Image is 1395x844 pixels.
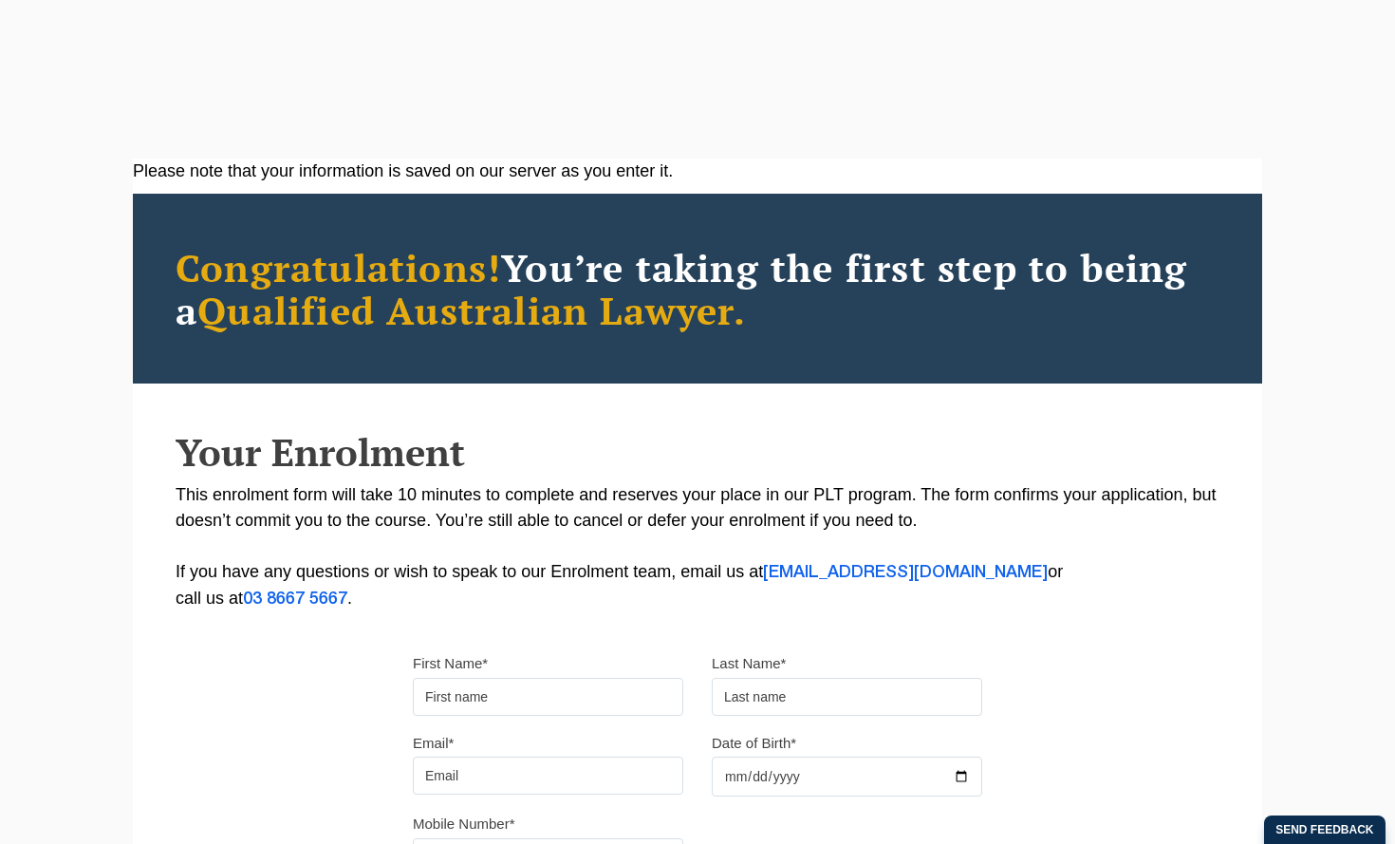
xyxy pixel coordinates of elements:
span: Congratulations! [176,242,501,292]
h2: You’re taking the first step to being a [176,246,1219,331]
h2: Your Enrolment [176,431,1219,473]
a: [EMAIL_ADDRESS][DOMAIN_NAME] [763,565,1048,580]
input: First name [413,678,683,716]
label: Last Name* [712,654,786,673]
label: First Name* [413,654,488,673]
input: Email [413,757,683,795]
label: Email* [413,734,454,753]
label: Date of Birth* [712,734,796,753]
a: 03 8667 5667 [243,591,347,607]
div: Please note that your information is saved on our server as you enter it. [133,159,1262,184]
label: Mobile Number* [413,815,515,834]
span: Qualified Australian Lawyer. [197,285,746,335]
p: This enrolment form will take 10 minutes to complete and reserves your place in our PLT program. ... [176,482,1219,612]
input: Last name [712,678,982,716]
